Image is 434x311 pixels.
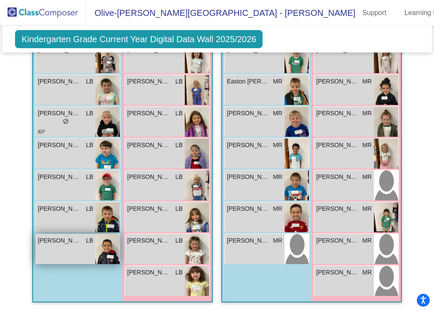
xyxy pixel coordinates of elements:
[227,109,270,118] span: [PERSON_NAME]
[362,141,372,150] span: MR
[86,109,93,118] span: LB
[362,268,372,277] span: MR
[362,236,372,245] span: MR
[273,109,282,118] span: MR
[127,172,170,182] span: [PERSON_NAME]
[316,236,359,245] span: [PERSON_NAME]
[227,77,270,86] span: Easton [PERSON_NAME]
[273,77,282,86] span: MR
[175,77,183,86] span: LB
[127,236,170,245] span: [PERSON_NAME]
[86,204,93,213] span: LB
[38,172,81,182] span: [PERSON_NAME]
[273,172,282,182] span: MR
[38,204,81,213] span: [PERSON_NAME]
[86,6,355,20] span: Olive-[PERSON_NAME][GEOGRAPHIC_DATA] - [PERSON_NAME]
[316,172,359,182] span: [PERSON_NAME]
[227,172,270,182] span: [PERSON_NAME]
[316,204,359,213] span: [PERSON_NAME]
[316,109,359,118] span: [PERSON_NAME]
[127,77,170,86] span: [PERSON_NAME]
[175,204,183,213] span: LB
[86,77,93,86] span: LB
[175,172,183,182] span: LB
[38,77,81,86] span: [PERSON_NAME]
[175,109,183,118] span: LB
[63,118,69,124] span: do_not_disturb_alt
[362,172,372,182] span: MR
[38,141,81,150] span: [PERSON_NAME]
[316,77,359,86] span: [PERSON_NAME]
[273,236,282,245] span: MR
[86,236,93,245] span: LB
[362,109,372,118] span: MR
[273,141,282,150] span: MR
[127,141,170,150] span: [PERSON_NAME]
[316,268,359,277] span: [PERSON_NAME]
[38,236,81,245] span: [PERSON_NAME]
[15,30,263,48] span: Kindergarten Grade Current Year Digital Data Wall 2025/2026
[227,204,270,213] span: [PERSON_NAME]
[227,236,270,245] span: [PERSON_NAME]
[175,268,183,277] span: LB
[127,268,170,277] span: [PERSON_NAME]
[362,204,372,213] span: MR
[175,141,183,150] span: LB
[127,204,170,213] span: [PERSON_NAME]
[38,109,81,118] span: [PERSON_NAME]
[227,141,270,150] span: [PERSON_NAME]
[127,109,170,118] span: [PERSON_NAME]
[175,236,183,245] span: LB
[362,77,372,86] span: MR
[316,141,359,150] span: [PERSON_NAME]
[273,204,282,213] span: MR
[86,141,93,150] span: LB
[38,129,45,134] span: IEP
[86,172,93,182] span: LB
[355,6,393,20] a: Support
